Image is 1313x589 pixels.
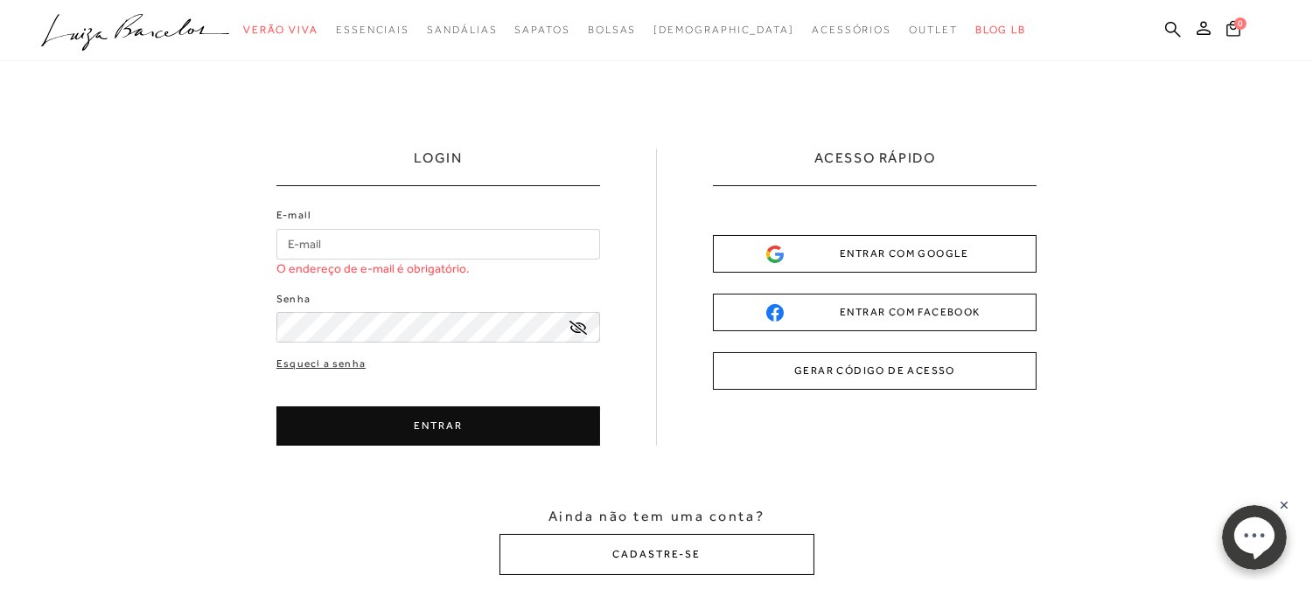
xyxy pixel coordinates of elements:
span: Sapatos [514,24,569,36]
span: Sandálias [427,24,497,36]
input: E-mail [276,229,600,260]
button: ENTRAR [276,406,600,446]
label: E-mail [276,207,311,224]
span: BLOG LB [975,24,1026,36]
span: Essenciais [336,24,409,36]
button: CADASTRE-SE [499,534,814,575]
button: ENTRAR COM GOOGLE [713,235,1037,273]
a: categoryNavScreenReaderText [427,14,497,46]
a: categoryNavScreenReaderText [588,14,637,46]
div: ENTRAR COM FACEBOOK [766,303,983,322]
span: O endereço de e-mail é obrigatório. [276,260,470,278]
a: noSubCategoriesText [653,14,794,46]
button: 0 [1221,19,1246,43]
h1: LOGIN [415,149,463,185]
button: ENTRAR COM FACEBOOK [713,294,1037,331]
h2: ACESSO RÁPIDO [814,149,936,185]
button: GERAR CÓDIGO DE ACESSO [713,352,1037,390]
div: ENTRAR COM GOOGLE [766,245,983,263]
span: Verão Viva [243,24,318,36]
span: Outlet [909,24,958,36]
a: BLOG LB [975,14,1026,46]
a: categoryNavScreenReaderText [336,14,409,46]
a: categoryNavScreenReaderText [909,14,958,46]
span: 0 [1234,17,1247,30]
span: Acessórios [812,24,891,36]
a: Esqueci a senha [276,356,366,372]
a: exibir senha [569,321,587,334]
span: Ainda não tem uma conta? [548,507,765,526]
label: Senha [276,291,311,308]
span: [DEMOGRAPHIC_DATA] [653,24,794,36]
span: Bolsas [588,24,637,36]
a: categoryNavScreenReaderText [243,14,318,46]
a: categoryNavScreenReaderText [514,14,569,46]
a: categoryNavScreenReaderText [812,14,891,46]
